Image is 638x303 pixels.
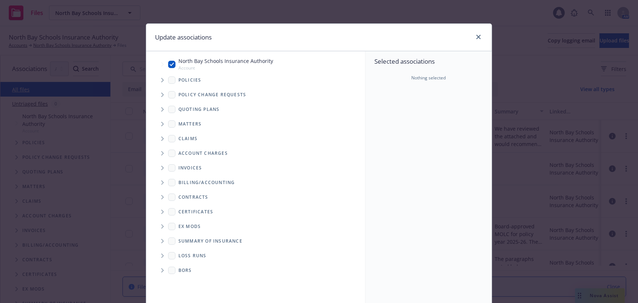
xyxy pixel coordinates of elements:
[178,166,202,170] span: Invoices
[146,175,365,278] div: Folder Tree Example
[178,195,208,199] span: Contracts
[178,122,201,126] span: Matters
[374,57,483,66] span: Selected associations
[412,75,446,81] span: Nothing selected
[178,136,197,141] span: Claims
[146,56,365,175] div: Tree Example
[178,210,213,214] span: Certificates
[474,33,483,41] a: close
[178,239,242,243] span: Summary of insurance
[178,107,220,112] span: Quoting plans
[178,180,235,185] span: Billing/Accounting
[178,151,228,156] span: Account charges
[178,78,201,82] span: Policies
[155,33,212,42] h1: Update associations
[178,65,273,71] span: Account
[178,268,192,273] span: BORs
[178,93,246,97] span: Policy change requests
[178,224,201,229] span: Ex Mods
[178,254,207,258] span: Loss Runs
[178,57,273,65] span: North Bay Schools Insurance Authority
